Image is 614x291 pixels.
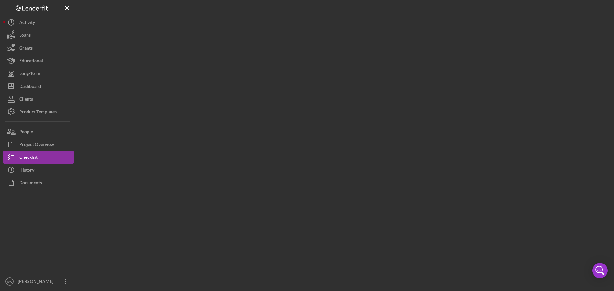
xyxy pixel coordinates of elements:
button: Activity [3,16,74,29]
div: Dashboard [19,80,41,94]
div: Loans [19,29,31,43]
button: History [3,164,74,176]
div: History [19,164,34,178]
div: Project Overview [19,138,54,152]
div: Documents [19,176,42,191]
div: Checklist [19,151,38,165]
div: Product Templates [19,105,57,120]
button: People [3,125,74,138]
div: Long-Term [19,67,40,81]
button: Project Overview [3,138,74,151]
div: Clients [19,93,33,107]
button: Checklist [3,151,74,164]
button: Long-Term [3,67,74,80]
button: SW[PERSON_NAME] [3,275,74,288]
div: People [19,125,33,140]
button: Grants [3,42,74,54]
button: Product Templates [3,105,74,118]
div: Open Intercom Messenger [592,263,608,278]
button: Dashboard [3,80,74,93]
div: Grants [19,42,33,56]
div: [PERSON_NAME] [16,275,58,289]
text: SW [7,280,12,283]
button: Clients [3,93,74,105]
button: Loans [3,29,74,42]
div: Activity [19,16,35,30]
div: Educational [19,54,43,69]
button: Educational [3,54,74,67]
button: Documents [3,176,74,189]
